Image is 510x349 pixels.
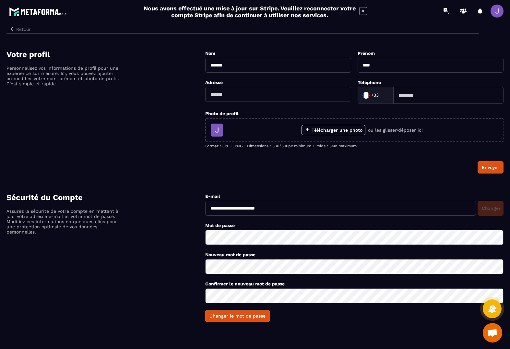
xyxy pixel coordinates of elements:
[143,5,356,18] h2: Nous avons effectué une mise à jour sur Stripe. Veuillez reconnecter votre compte Stripe afin de ...
[478,161,504,174] button: Envoyer
[302,125,365,135] label: Télécharger une photo
[205,80,223,85] label: Adresse
[205,51,215,56] label: Nom
[360,89,373,102] img: Country Flag
[205,223,235,228] label: Mot de passe
[6,25,33,33] button: Retour
[6,209,120,235] p: Assurez la sécurité de votre compte en mettant à jour votre adresse e-mail et votre mot de passe....
[6,66,120,86] p: Personnalisez vos informations de profil pour une expérience sur mesure. Ici, vous pouvez ajouter...
[358,51,375,56] label: Prénom
[483,323,502,343] div: Ouvrir le chat
[358,87,393,104] div: Search for option
[205,144,504,148] p: Format : JPEG, PNG • Dimensions : 500*500px minimum • Poids : 5Mo maximum
[205,194,220,199] label: E-mail
[371,92,379,99] span: +33
[380,90,386,100] input: Search for option
[9,6,67,18] img: logo
[6,193,205,202] h4: Sécurité du Compte
[205,281,285,286] label: Confirmer le nouveau mot de passe
[358,80,381,85] label: Téléphone
[205,252,255,257] label: Nouveau mot de passe
[368,127,423,133] p: ou les glisser/déposer ici
[205,310,270,322] button: Changer le mot de passe
[205,111,239,116] label: Photo de profil
[6,50,205,59] h4: Votre profil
